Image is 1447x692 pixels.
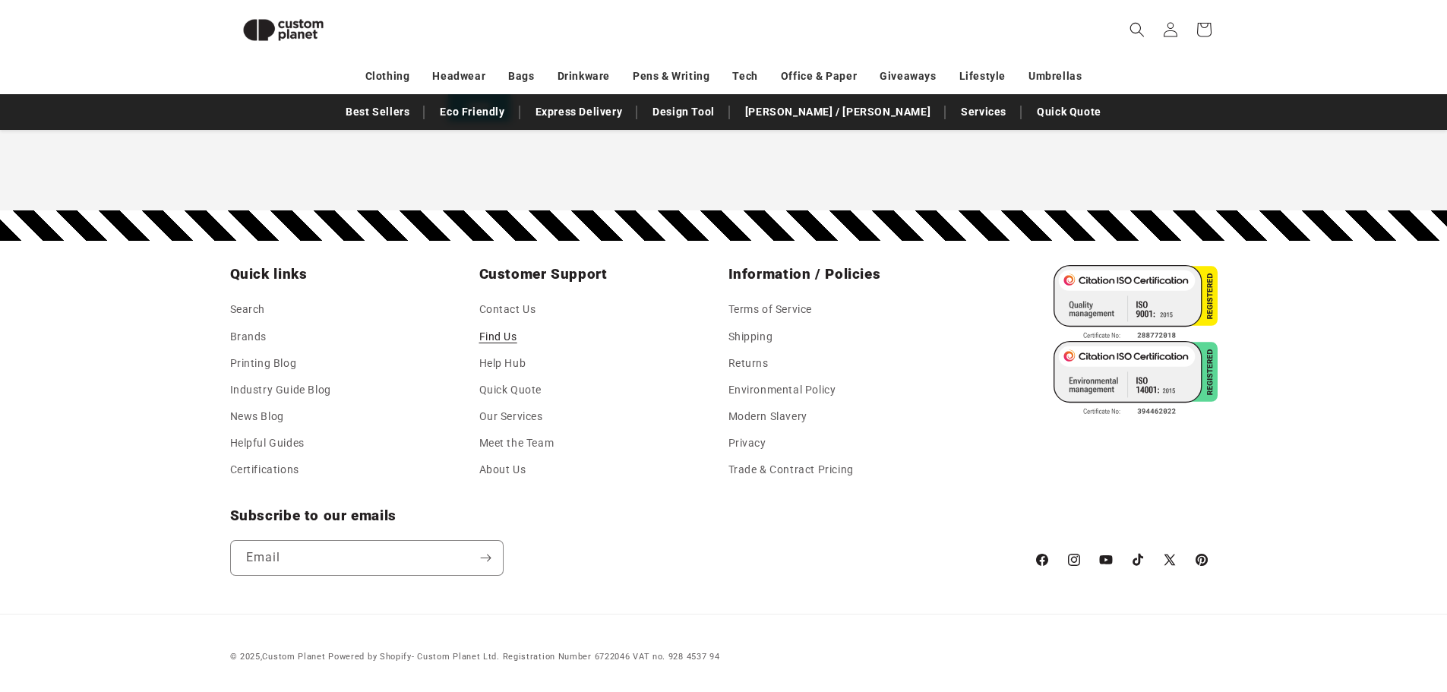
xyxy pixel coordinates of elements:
[230,300,266,323] a: Search
[479,265,719,283] h2: Customer Support
[645,99,722,125] a: Design Tool
[432,63,485,90] a: Headwear
[953,99,1014,125] a: Services
[230,324,267,350] a: Brands
[528,99,630,125] a: Express Delivery
[1120,13,1154,46] summary: Search
[1054,341,1218,417] img: ISO 14001 Certified
[728,430,766,457] a: Privacy
[230,507,1019,525] h2: Subscribe to our emails
[230,6,336,54] img: Custom Planet
[230,652,326,662] small: © 2025,
[1028,63,1082,90] a: Umbrellas
[738,99,938,125] a: [PERSON_NAME] / [PERSON_NAME]
[728,350,769,377] a: Returns
[262,652,325,662] a: Custom Planet
[230,457,299,483] a: Certifications
[469,540,503,576] button: Subscribe
[338,99,417,125] a: Best Sellers
[365,63,410,90] a: Clothing
[479,350,526,377] a: Help Hub
[558,63,610,90] a: Drinkware
[479,403,543,430] a: Our Services
[633,63,709,90] a: Pens & Writing
[479,457,526,483] a: About Us
[508,63,534,90] a: Bags
[230,403,284,430] a: News Blog
[728,403,807,430] a: Modern Slavery
[1193,528,1447,692] iframe: Chat Widget
[479,324,517,350] a: Find Us
[959,63,1006,90] a: Lifestyle
[781,63,857,90] a: Office & Paper
[479,377,542,403] a: Quick Quote
[728,377,836,403] a: Environmental Policy
[728,265,968,283] h2: Information / Policies
[732,63,757,90] a: Tech
[328,652,719,662] small: - Custom Planet Ltd. Registration Number 6722046 VAT no. 928 4537 94
[328,652,412,662] a: Powered by Shopify
[432,99,512,125] a: Eco Friendly
[230,265,470,283] h2: Quick links
[230,350,297,377] a: Printing Blog
[728,324,773,350] a: Shipping
[230,377,331,403] a: Industry Guide Blog
[728,300,813,323] a: Terms of Service
[1029,99,1109,125] a: Quick Quote
[728,457,854,483] a: Trade & Contract Pricing
[1054,265,1218,341] img: ISO 9001 Certified
[880,63,936,90] a: Giveaways
[479,430,554,457] a: Meet the Team
[230,430,305,457] a: Helpful Guides
[479,300,536,323] a: Contact Us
